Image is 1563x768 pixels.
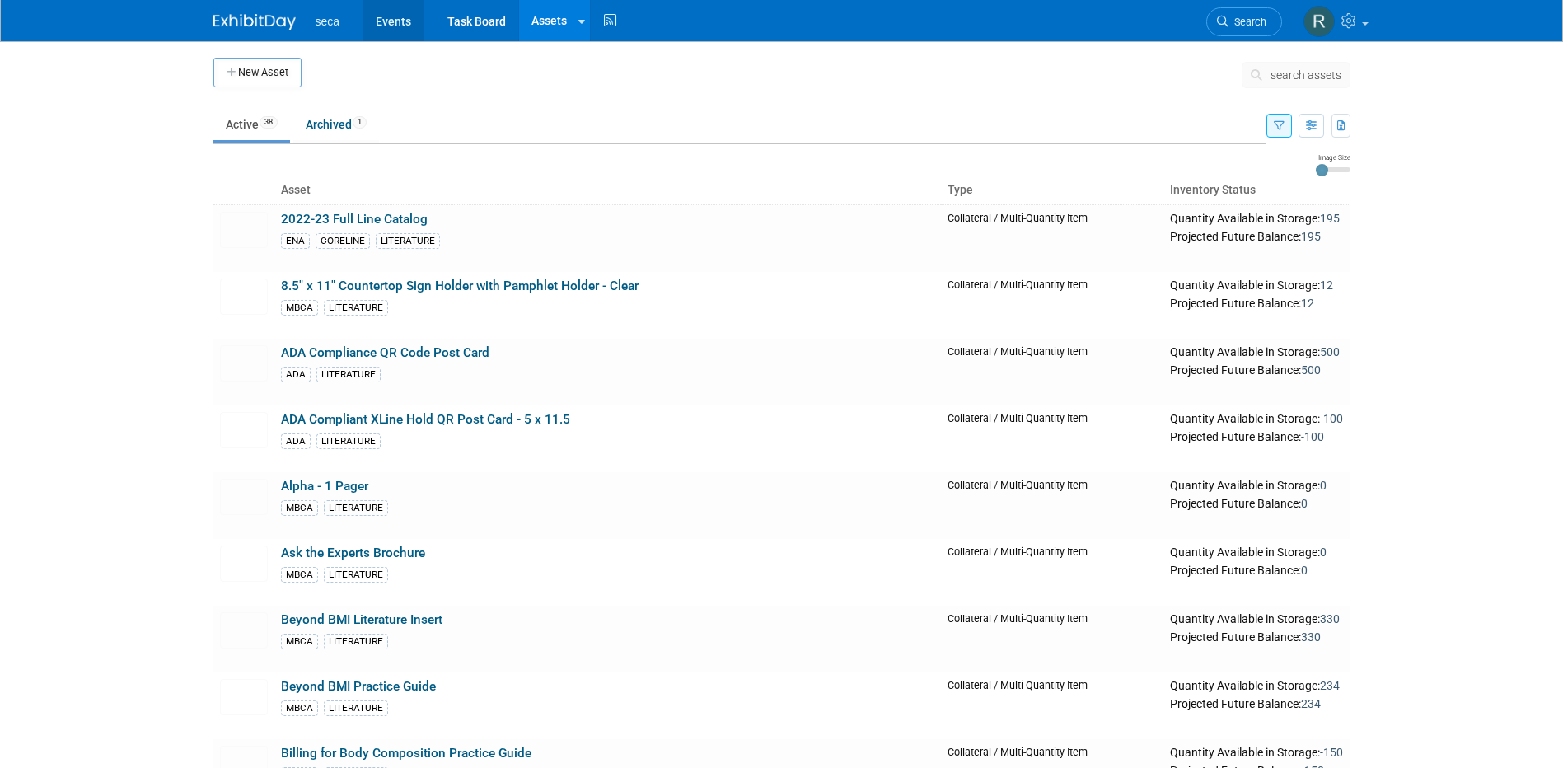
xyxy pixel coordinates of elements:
[1301,230,1321,243] span: 195
[1170,279,1343,293] div: Quantity Available in Storage:
[281,212,428,227] a: 2022-23 Full Line Catalog
[1301,430,1324,443] span: -100
[941,272,1163,339] td: Collateral / Multi-Quantity Item
[1170,212,1343,227] div: Quantity Available in Storage:
[316,433,381,449] div: LITERATURE
[1320,212,1340,225] span: 195
[1301,497,1308,510] span: 0
[1170,427,1343,445] div: Projected Future Balance:
[1170,479,1343,494] div: Quantity Available in Storage:
[281,679,436,694] a: Beyond BMI Practice Guide
[281,746,531,761] a: Billing for Body Composition Practice Guide
[1170,612,1343,627] div: Quantity Available in Storage:
[1170,746,1343,761] div: Quantity Available in Storage:
[1170,227,1343,245] div: Projected Future Balance:
[260,116,278,129] span: 38
[941,405,1163,472] td: Collateral / Multi-Quantity Item
[1320,479,1327,492] span: 0
[274,176,942,204] th: Asset
[1170,412,1343,427] div: Quantity Available in Storage:
[281,546,425,560] a: Ask the Experts Brochure
[1320,279,1333,292] span: 12
[324,500,388,516] div: LITERATURE
[1320,612,1340,625] span: 330
[324,634,388,649] div: LITERATURE
[316,233,370,249] div: CORELINE
[1301,630,1321,644] span: 330
[941,339,1163,405] td: Collateral / Multi-Quantity Item
[1242,62,1350,88] button: search assets
[1170,679,1343,694] div: Quantity Available in Storage:
[213,109,290,140] a: Active38
[1170,546,1343,560] div: Quantity Available in Storage:
[1301,564,1308,577] span: 0
[316,15,340,28] span: seca
[213,14,296,30] img: ExhibitDay
[1301,363,1321,377] span: 500
[324,700,388,716] div: LITERATURE
[293,109,379,140] a: Archived1
[1170,694,1343,712] div: Projected Future Balance:
[1320,412,1343,425] span: -100
[1170,345,1343,360] div: Quantity Available in Storage:
[281,500,318,516] div: MBCA
[281,612,442,627] a: Beyond BMI Literature Insert
[1228,16,1266,28] span: Search
[1170,494,1343,512] div: Projected Future Balance:
[1206,7,1282,36] a: Search
[281,700,318,716] div: MBCA
[941,472,1163,539] td: Collateral / Multi-Quantity Item
[1320,546,1327,559] span: 0
[281,412,570,427] a: ADA Compliant XLine Hold QR Post Card - 5 x 11.5
[941,606,1163,672] td: Collateral / Multi-Quantity Item
[281,433,311,449] div: ADA
[213,58,302,87] button: New Asset
[941,204,1163,272] td: Collateral / Multi-Quantity Item
[324,300,388,316] div: LITERATURE
[281,634,318,649] div: MBCA
[324,567,388,583] div: LITERATURE
[1170,293,1343,311] div: Projected Future Balance:
[1301,297,1314,310] span: 12
[281,367,311,382] div: ADA
[1320,746,1343,759] span: -150
[281,479,368,494] a: Alpha - 1 Pager
[1170,627,1343,645] div: Projected Future Balance:
[281,345,489,360] a: ADA Compliance QR Code Post Card
[941,672,1163,739] td: Collateral / Multi-Quantity Item
[1170,560,1343,578] div: Projected Future Balance:
[281,300,318,316] div: MBCA
[1301,697,1321,710] span: 234
[1320,345,1340,358] span: 500
[281,567,318,583] div: MBCA
[316,367,381,382] div: LITERATURE
[1316,152,1350,162] div: Image Size
[1303,6,1335,37] img: Rachel Jordan
[376,233,440,249] div: LITERATURE
[281,233,310,249] div: ENA
[1271,68,1341,82] span: search assets
[281,279,639,293] a: 8.5" x 11" Countertop Sign Holder with Pamphlet Holder - Clear
[353,116,367,129] span: 1
[1170,360,1343,378] div: Projected Future Balance:
[941,539,1163,606] td: Collateral / Multi-Quantity Item
[1320,679,1340,692] span: 234
[941,176,1163,204] th: Type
